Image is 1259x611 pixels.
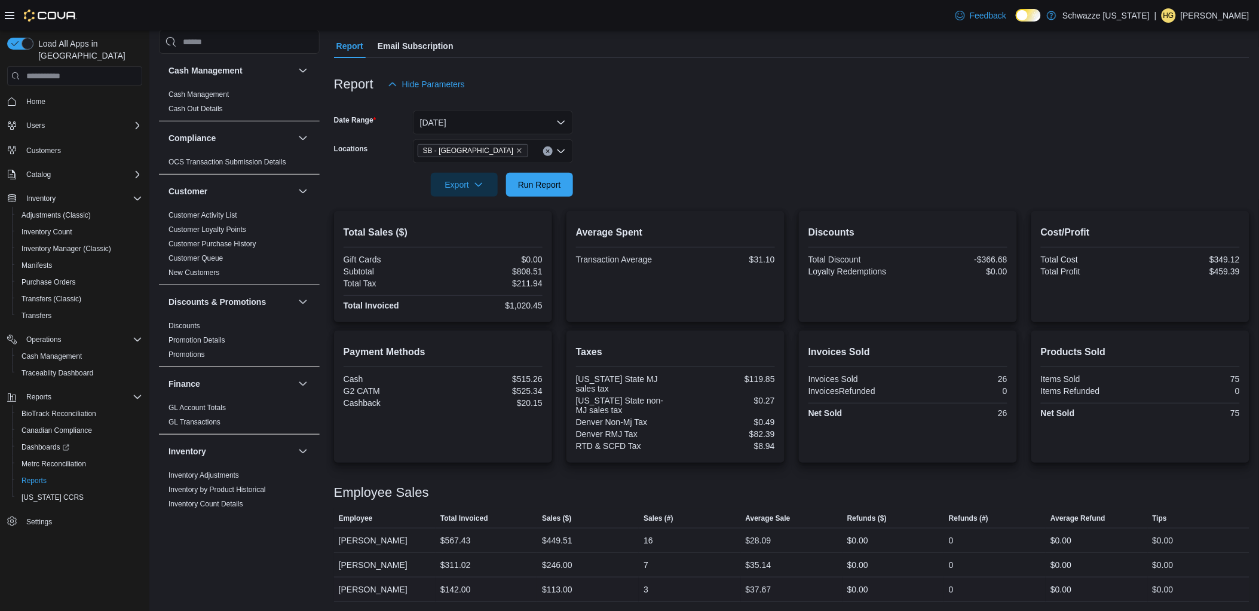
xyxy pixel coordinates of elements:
[169,322,200,330] a: Discounts
[22,332,142,347] span: Operations
[17,440,142,454] span: Dashboards
[678,396,775,405] div: $0.27
[1041,345,1240,359] h2: Products Sold
[12,456,147,472] button: Metrc Reconciliation
[12,307,147,324] button: Transfers
[1142,267,1240,276] div: $459.39
[17,258,142,273] span: Manifests
[1153,533,1174,548] div: $0.00
[22,515,57,529] a: Settings
[169,471,239,480] span: Inventory Adjustments
[12,439,147,456] a: Dashboards
[542,558,572,572] div: $246.00
[413,111,573,135] button: [DATE]
[17,490,142,505] span: Washington CCRS
[910,255,1007,264] div: -$366.68
[12,291,147,307] button: Transfers (Classic)
[344,255,441,264] div: Gift Cards
[12,224,147,240] button: Inventory Count
[576,417,673,427] div: Denver Non-Mj Tax
[296,184,310,198] button: Customer
[296,377,310,391] button: Finance
[169,104,223,114] span: Cash Out Details
[17,225,142,239] span: Inventory Count
[445,255,543,264] div: $0.00
[339,514,373,523] span: Employee
[169,296,266,308] h3: Discounts & Promotions
[169,445,206,457] h3: Inventory
[169,105,223,113] a: Cash Out Details
[17,407,142,421] span: BioTrack Reconciliation
[17,242,116,256] a: Inventory Manager (Classic)
[169,350,205,359] a: Promotions
[169,211,237,219] a: Customer Activity List
[169,471,239,479] a: Inventory Adjustments
[22,143,66,158] a: Customers
[17,349,87,363] a: Cash Management
[22,94,50,109] a: Home
[169,445,293,457] button: Inventory
[169,90,229,99] span: Cash Management
[26,97,45,106] span: Home
[296,444,310,459] button: Inventory
[910,267,1007,276] div: $0.00
[440,582,471,597] div: $142.00
[169,378,293,390] button: Finance
[378,34,454,58] span: Email Subscription
[169,417,220,427] span: GL Transactions
[22,277,76,287] span: Purchase Orders
[2,513,147,530] button: Settings
[24,10,77,22] img: Cova
[22,210,91,220] span: Adjustments (Classic)
[2,331,147,348] button: Operations
[334,528,436,552] div: [PERSON_NAME]
[949,558,954,572] div: 0
[169,500,243,508] a: Inventory Count Details
[22,191,142,206] span: Inventory
[1162,8,1176,23] div: Hunter Grundman
[440,533,471,548] div: $567.43
[1142,386,1240,396] div: 0
[1062,8,1150,23] p: Schwazze [US_STATE]
[445,398,543,408] div: $20.15
[847,514,887,523] span: Refunds ($)
[22,409,96,418] span: BioTrack Reconciliation
[17,308,142,323] span: Transfers
[334,115,376,125] label: Date Range
[576,429,673,439] div: Denver RMJ Tax
[1142,408,1240,418] div: 75
[951,4,1011,28] a: Feedback
[7,88,142,561] nav: Complex example
[169,404,226,412] a: GL Account Totals
[644,558,648,572] div: 7
[344,374,441,384] div: Cash
[169,225,246,234] a: Customer Loyalty Points
[445,267,543,276] div: $808.51
[22,142,142,157] span: Customers
[910,408,1007,418] div: 26
[169,239,256,249] span: Customer Purchase History
[169,268,219,277] a: New Customers
[22,118,50,133] button: Users
[169,378,200,390] h3: Finance
[949,514,988,523] span: Refunds (#)
[22,390,142,404] span: Reports
[169,296,293,308] button: Discounts & Promotions
[17,423,142,438] span: Canadian Compliance
[2,117,147,134] button: Users
[847,582,868,597] div: $0.00
[334,144,368,154] label: Locations
[2,93,147,110] button: Home
[17,242,142,256] span: Inventory Manager (Classic)
[644,533,653,548] div: 16
[22,94,142,109] span: Home
[169,253,223,263] span: Customer Queue
[26,392,51,402] span: Reports
[22,244,111,253] span: Inventory Manager (Classic)
[1050,558,1071,572] div: $0.00
[576,255,673,264] div: Transaction Average
[847,558,868,572] div: $0.00
[17,225,77,239] a: Inventory Count
[518,179,561,191] span: Run Report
